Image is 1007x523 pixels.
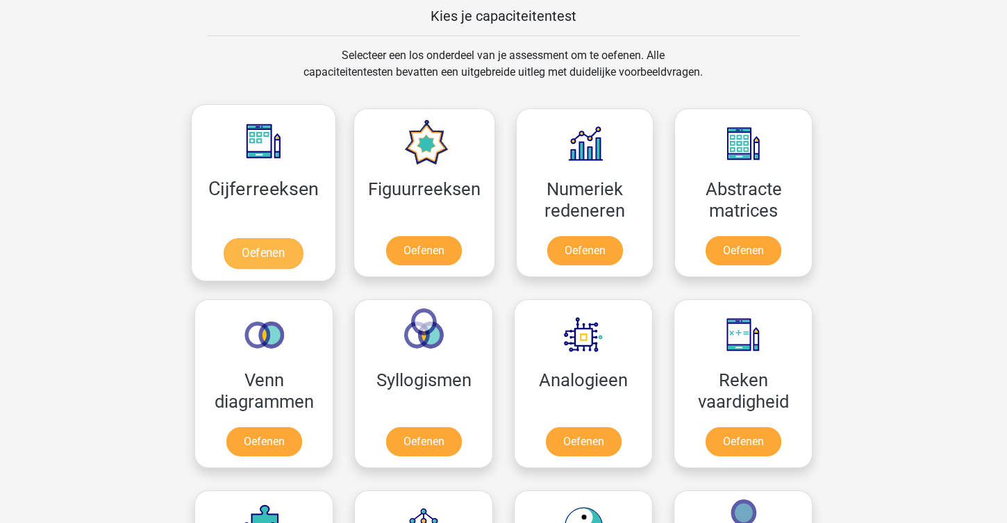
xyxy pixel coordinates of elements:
[386,427,462,456] a: Oefenen
[706,236,781,265] a: Oefenen
[207,8,800,24] h5: Kies je capaciteitentest
[290,47,716,97] div: Selecteer een los onderdeel van je assessment om te oefenen. Alle capaciteitentesten bevatten een...
[386,236,462,265] a: Oefenen
[226,427,302,456] a: Oefenen
[706,427,781,456] a: Oefenen
[547,236,623,265] a: Oefenen
[546,427,622,456] a: Oefenen
[224,238,303,269] a: Oefenen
